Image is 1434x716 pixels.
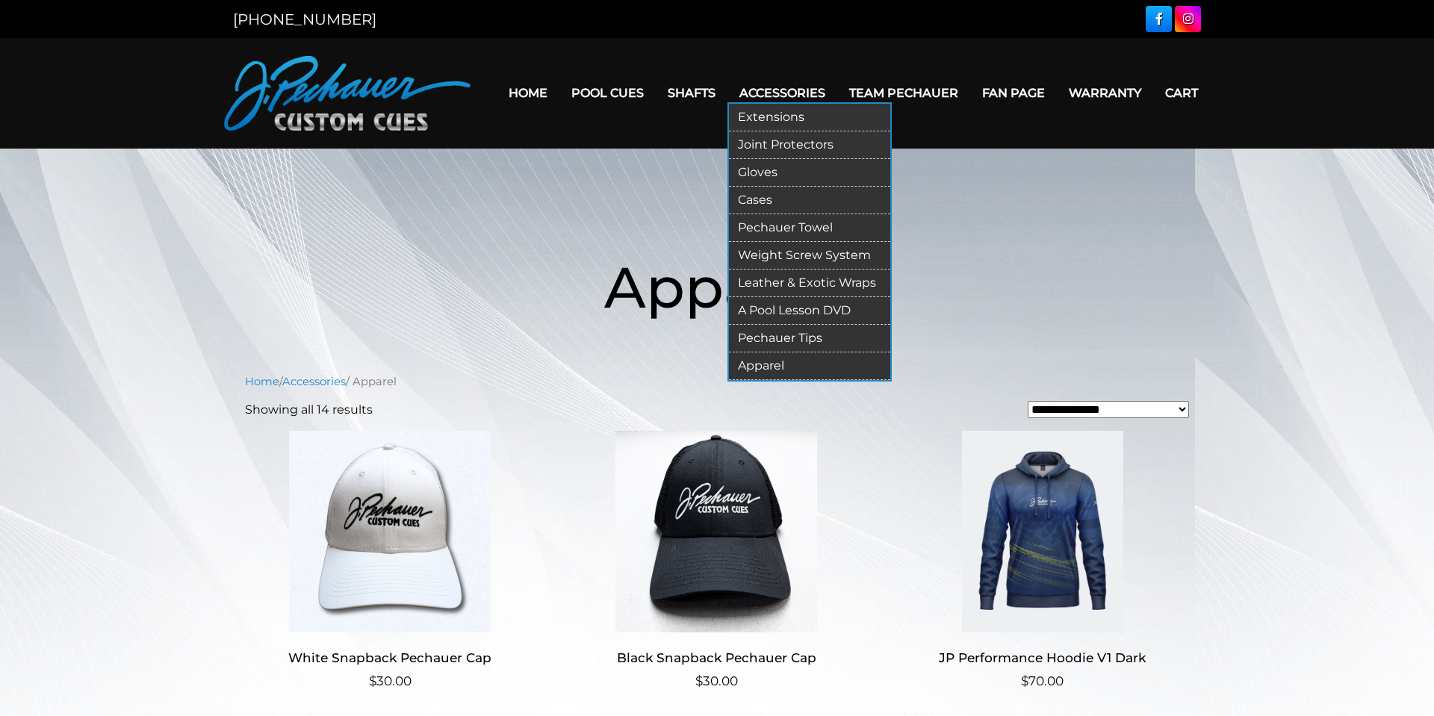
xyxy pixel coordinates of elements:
[369,673,376,688] span: $
[897,431,1188,632] img: JP Performance Hoodie V1 Dark
[1021,673,1064,688] bdi: 70.00
[1057,74,1153,112] a: Warranty
[604,252,831,322] span: Apparel
[245,401,373,419] p: Showing all 14 results
[282,375,346,388] a: Accessories
[369,673,412,688] bdi: 30.00
[1028,401,1189,418] select: Shop order
[571,431,862,691] a: Black Snapback Pechauer Cap $30.00
[233,10,376,28] a: [PHONE_NUMBER]
[1021,673,1028,688] span: $
[729,242,890,270] a: Weight Screw System
[729,131,890,159] a: Joint Protectors
[727,74,837,112] a: Accessories
[729,297,890,325] a: A Pool Lesson DVD
[897,431,1188,691] a: JP Performance Hoodie V1 Dark $70.00
[695,673,738,688] bdi: 30.00
[656,74,727,112] a: Shafts
[729,270,890,297] a: Leather & Exotic Wraps
[245,373,1189,390] nav: Breadcrumb
[729,352,890,380] a: Apparel
[245,375,279,388] a: Home
[729,159,890,187] a: Gloves
[571,431,862,632] img: Black Snapback Pechauer Cap
[245,644,536,672] h2: White Snapback Pechauer Cap
[224,56,471,131] img: Pechauer Custom Cues
[729,187,890,214] a: Cases
[695,673,703,688] span: $
[729,214,890,242] a: Pechauer Towel
[1153,74,1210,112] a: Cart
[497,74,559,112] a: Home
[729,104,890,131] a: Extensions
[245,431,536,691] a: White Snapback Pechauer Cap $30.00
[559,74,656,112] a: Pool Cues
[837,74,970,112] a: Team Pechauer
[897,644,1188,672] h2: JP Performance Hoodie V1 Dark
[970,74,1057,112] a: Fan Page
[729,325,890,352] a: Pechauer Tips
[571,644,862,672] h2: Black Snapback Pechauer Cap
[245,431,536,632] img: White Snapback Pechauer Cap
